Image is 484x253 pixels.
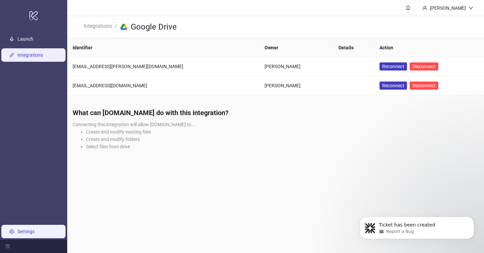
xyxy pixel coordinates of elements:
span: down [469,6,473,10]
th: Action [374,39,484,57]
span: menu-fold [5,244,10,249]
a: Settings [17,229,35,234]
div: [PERSON_NAME] [265,63,328,70]
div: [PERSON_NAME] [265,82,328,89]
th: Identifier [67,39,259,57]
th: Details [333,39,374,57]
a: Launch [17,36,33,42]
div: [EMAIL_ADDRESS][DOMAIN_NAME] [73,82,254,89]
a: Integrations [82,22,113,29]
button: Reconnect [379,62,407,70]
a: Integrations [17,52,43,58]
li: / [115,22,117,33]
span: Reconnect [382,64,404,69]
span: Disconnect [412,83,436,88]
span: bell [406,5,410,10]
h3: Google Drive [131,22,177,33]
li: Select files from drive [86,143,479,150]
div: [PERSON_NAME] [427,4,469,12]
li: Create and modify folders [86,136,479,143]
li: Create and modify existing files [86,128,479,136]
div: [EMAIL_ADDRESS][PERSON_NAME][DOMAIN_NAME] [73,63,254,70]
button: Disconnect [410,62,438,70]
span: Reconnect [382,83,404,88]
button: Reconnect [379,82,407,90]
th: Owner [259,39,333,57]
span: Disconnect [412,64,436,69]
h4: What can [DOMAIN_NAME] do with this integration? [73,108,479,117]
button: Disconnect [410,82,438,90]
iframe: Intercom notifications message [350,203,484,250]
span: user [422,6,427,10]
span: Connecting this integration will allow [DOMAIN_NAME] to... [73,122,195,127]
